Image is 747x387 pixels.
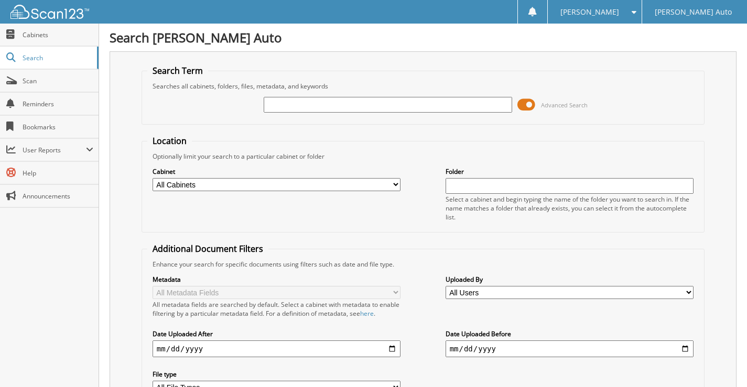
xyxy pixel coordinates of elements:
[147,243,268,255] legend: Additional Document Filters
[23,146,86,154] span: User Reports
[147,260,699,269] div: Enhance your search for specific documents using filters such as date and file type.
[695,337,747,387] iframe: Chat Widget
[10,5,89,19] img: scan123-logo-white.svg
[23,53,92,62] span: Search
[655,9,732,15] span: [PERSON_NAME] Auto
[147,65,208,76] legend: Search Term
[153,370,401,379] label: File type
[23,99,93,108] span: Reminders
[153,340,401,357] input: start
[147,82,699,91] div: Searches all cabinets, folders, files, metadata, and keywords
[23,76,93,85] span: Scan
[446,329,694,338] label: Date Uploaded Before
[446,340,694,357] input: end
[23,192,93,201] span: Announcements
[23,169,93,178] span: Help
[147,135,192,147] legend: Location
[110,29,737,46] h1: Search [PERSON_NAME] Auto
[147,152,699,161] div: Optionally limit your search to a particular cabinet or folder
[153,329,401,338] label: Date Uploaded After
[153,167,401,176] label: Cabinet
[446,195,694,222] div: Select a cabinet and begin typing the name of the folder you want to search in. If the name match...
[560,9,619,15] span: [PERSON_NAME]
[446,275,694,284] label: Uploaded By
[541,101,588,109] span: Advanced Search
[23,30,93,39] span: Cabinets
[153,300,401,318] div: All metadata fields are searched by default. Select a cabinet with metadata to enable filtering b...
[153,275,401,284] label: Metadata
[360,309,374,318] a: here
[446,167,694,176] label: Folder
[23,123,93,131] span: Bookmarks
